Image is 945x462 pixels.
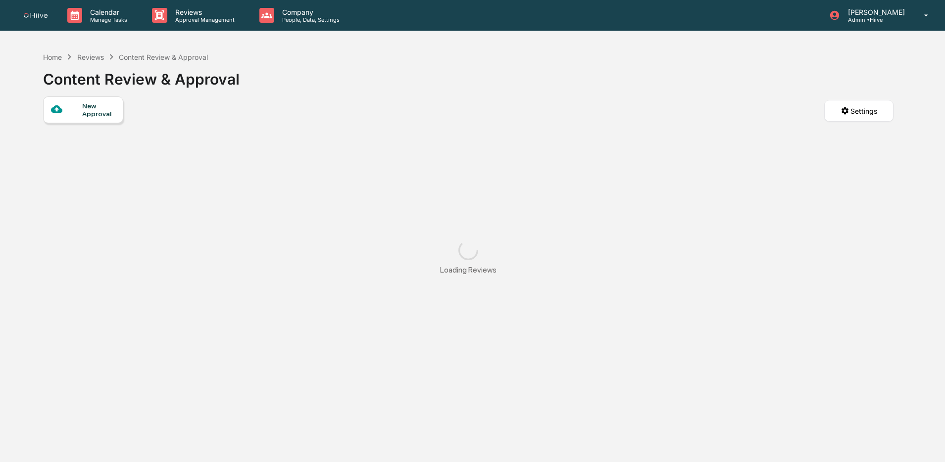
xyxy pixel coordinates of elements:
div: Content Review & Approval [43,62,240,88]
div: Content Review & Approval [119,53,208,61]
p: Company [274,8,345,16]
div: Home [43,53,62,61]
p: [PERSON_NAME] [840,8,910,16]
div: Loading Reviews [440,265,497,275]
p: Manage Tasks [82,16,132,23]
div: Reviews [77,53,104,61]
p: Calendar [82,8,132,16]
img: logo [24,13,48,18]
button: Settings [824,100,894,122]
p: Approval Management [167,16,240,23]
div: New Approval [82,102,115,118]
p: People, Data, Settings [274,16,345,23]
p: Reviews [167,8,240,16]
p: Admin • Hiive [840,16,910,23]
